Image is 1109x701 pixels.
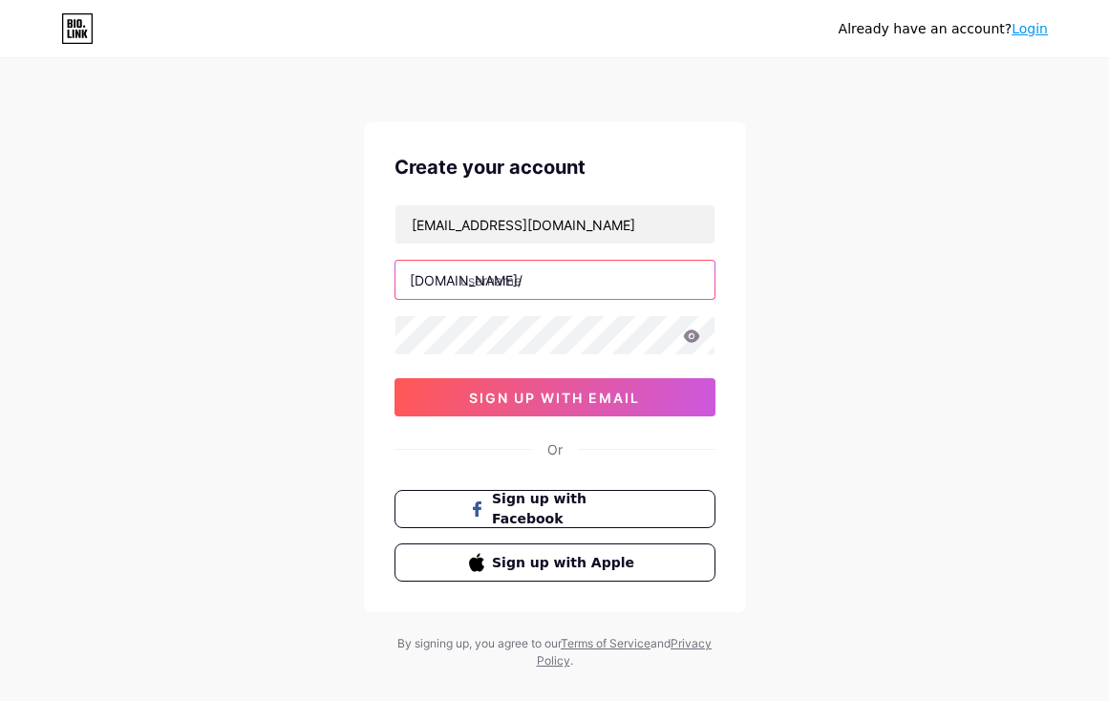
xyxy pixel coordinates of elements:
[410,270,523,290] div: [DOMAIN_NAME]/
[839,19,1048,39] div: Already have an account?
[395,543,715,582] button: Sign up with Apple
[561,636,650,650] a: Terms of Service
[395,261,714,299] input: username
[547,439,563,459] div: Or
[469,390,640,406] span: sign up with email
[395,490,715,528] button: Sign up with Facebook
[395,378,715,416] button: sign up with email
[492,553,640,573] span: Sign up with Apple
[395,205,714,244] input: Email
[1012,21,1048,36] a: Login
[395,153,715,181] div: Create your account
[492,489,640,529] span: Sign up with Facebook
[393,635,717,669] div: By signing up, you agree to our and .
